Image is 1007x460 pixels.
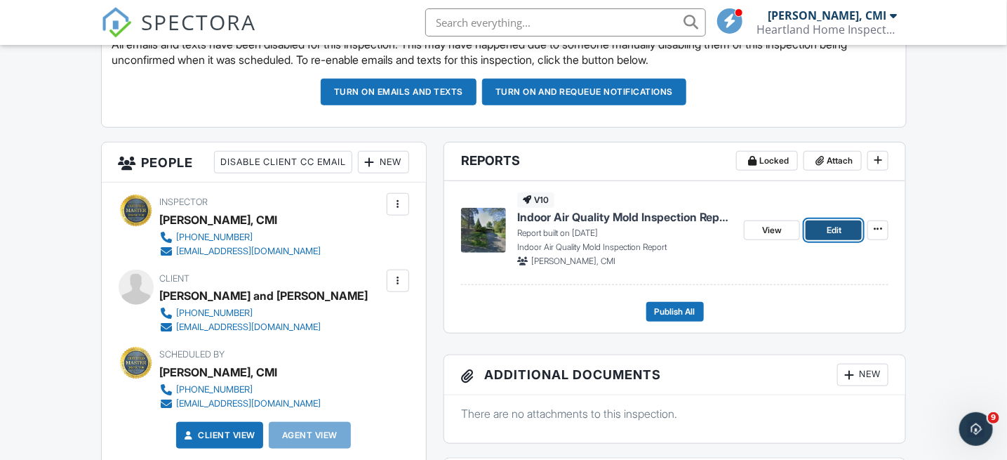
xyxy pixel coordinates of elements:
a: [PHONE_NUMBER] [160,306,357,320]
div: [PHONE_NUMBER] [177,384,253,395]
p: All emails and texts have been disabled for this inspection. This may have happened due to someon... [112,37,895,68]
div: New [358,151,409,173]
span: Inspector [160,197,208,207]
a: [PHONE_NUMBER] [160,383,321,397]
a: [EMAIL_ADDRESS][DOMAIN_NAME] [160,397,321,411]
a: Client View [181,428,255,442]
span: Client [160,273,190,284]
button: Turn on emails and texts [321,79,476,105]
div: [PERSON_NAME], CMI [160,209,278,230]
input: Search everything... [425,8,706,37]
span: SPECTORA [142,7,257,37]
div: Heartland Home Inspections LLC [757,22,898,37]
a: [EMAIL_ADDRESS][DOMAIN_NAME] [160,320,357,334]
div: [EMAIL_ADDRESS][DOMAIN_NAME] [177,398,321,409]
img: The Best Home Inspection Software - Spectora [101,7,132,38]
div: [PHONE_NUMBER] [177,232,253,243]
div: [EMAIL_ADDRESS][DOMAIN_NAME] [177,322,321,333]
span: Scheduled By [160,349,225,360]
span: 9 [988,412,999,423]
h3: People [102,143,426,183]
div: Disable Client CC Email [214,151,352,173]
h3: Additional Documents [444,355,906,395]
div: [PHONE_NUMBER] [177,308,253,319]
a: SPECTORA [101,19,257,48]
p: There are no attachments to this inspection. [461,406,889,421]
iframe: Intercom live chat [959,412,993,446]
div: New [837,364,888,386]
a: [EMAIL_ADDRESS][DOMAIN_NAME] [160,244,321,258]
button: Turn on and Requeue Notifications [482,79,687,105]
div: [PERSON_NAME], CMI [160,362,278,383]
div: [PERSON_NAME] and [PERSON_NAME] [160,285,368,306]
div: [PERSON_NAME], CMI [768,8,887,22]
div: [EMAIL_ADDRESS][DOMAIN_NAME] [177,246,321,257]
a: [PHONE_NUMBER] [160,230,321,244]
